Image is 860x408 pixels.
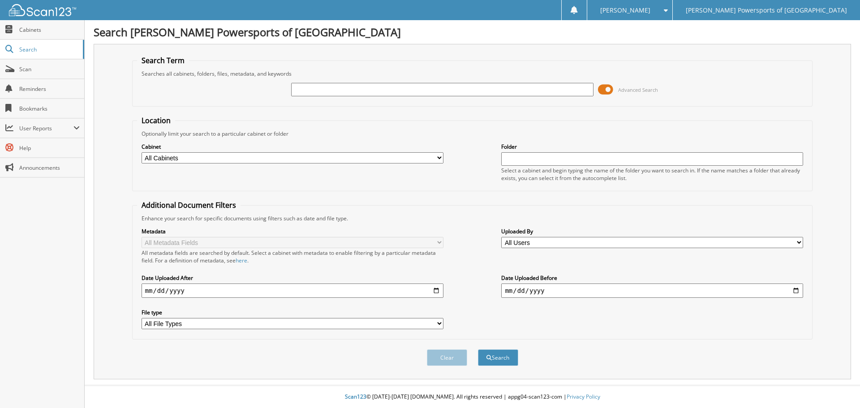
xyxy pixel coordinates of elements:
span: [PERSON_NAME] Powersports of [GEOGRAPHIC_DATA] [686,8,847,13]
div: Optionally limit your search to a particular cabinet or folder [137,130,808,137]
a: here [236,257,247,264]
input: start [142,283,443,298]
label: Folder [501,143,803,150]
img: scan123-logo-white.svg [9,4,76,16]
label: Date Uploaded After [142,274,443,282]
legend: Search Term [137,56,189,65]
span: Search [19,46,78,53]
legend: Location [137,116,175,125]
span: Scan [19,65,80,73]
span: [PERSON_NAME] [600,8,650,13]
div: Enhance your search for specific documents using filters such as date and file type. [137,215,808,222]
label: File type [142,309,443,316]
h1: Search [PERSON_NAME] Powersports of [GEOGRAPHIC_DATA] [94,25,851,39]
label: Metadata [142,228,443,235]
span: Announcements [19,164,80,172]
span: Advanced Search [618,86,658,93]
span: User Reports [19,125,73,132]
button: Clear [427,349,467,366]
div: All metadata fields are searched by default. Select a cabinet with metadata to enable filtering b... [142,249,443,264]
label: Cabinet [142,143,443,150]
span: Bookmarks [19,105,80,112]
span: Scan123 [345,393,366,400]
div: Searches all cabinets, folders, files, metadata, and keywords [137,70,808,77]
legend: Additional Document Filters [137,200,241,210]
div: Select a cabinet and begin typing the name of the folder you want to search in. If the name match... [501,167,803,182]
label: Uploaded By [501,228,803,235]
span: Cabinets [19,26,80,34]
span: Help [19,144,80,152]
button: Search [478,349,518,366]
span: Reminders [19,85,80,93]
input: end [501,283,803,298]
div: © [DATE]-[DATE] [DOMAIN_NAME]. All rights reserved | appg04-scan123-com | [85,386,860,408]
label: Date Uploaded Before [501,274,803,282]
a: Privacy Policy [567,393,600,400]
